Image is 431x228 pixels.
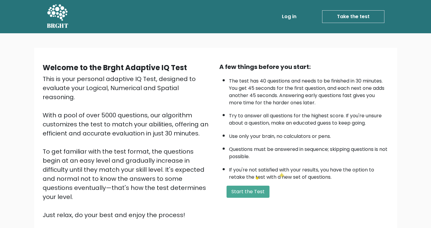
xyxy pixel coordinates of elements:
li: Try to answer all questions for the highest score. If you're unsure about a question, make an edu... [229,109,389,127]
h5: BRGHT [47,22,69,29]
li: Questions must be answered in sequence; skipping questions is not possible. [229,143,389,160]
button: Start the Test [227,186,269,198]
div: This is your personal adaptive IQ Test, designed to evaluate your Logical, Numerical and Spatial ... [43,74,212,220]
li: Use only your brain, no calculators or pens. [229,130,389,140]
li: The test has 40 questions and needs to be finished in 30 minutes. You get 45 seconds for the firs... [229,74,389,106]
div: A few things before you start: [219,62,389,71]
b: Welcome to the Brght Adaptive IQ Test [43,63,187,73]
a: Take the test [322,10,384,23]
a: Log in [279,11,299,23]
a: BRGHT [47,2,69,31]
li: If you're not satisfied with your results, you have the option to retake the test with a new set ... [229,163,389,181]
